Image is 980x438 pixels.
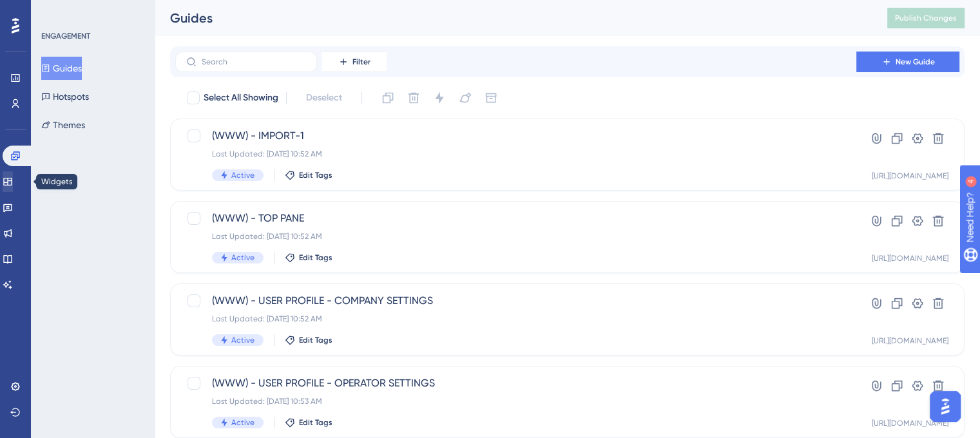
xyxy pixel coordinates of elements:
[212,396,820,406] div: Last Updated: [DATE] 10:53 AM
[90,6,93,17] div: 4
[895,13,957,23] span: Publish Changes
[231,335,255,345] span: Active
[294,86,354,110] button: Deselect
[299,417,332,428] span: Edit Tags
[872,253,948,263] div: [URL][DOMAIN_NAME]
[30,3,81,19] span: Need Help?
[212,293,820,309] span: (WWW) - USER PROFILE - COMPANY SETTINGS
[231,417,255,428] span: Active
[896,57,935,67] span: New Guide
[299,252,332,263] span: Edit Tags
[322,52,387,72] button: Filter
[170,9,855,27] div: Guides
[212,149,820,159] div: Last Updated: [DATE] 10:52 AM
[41,31,90,41] div: ENGAGEMENT
[41,85,89,108] button: Hotspots
[306,90,342,106] span: Deselect
[285,335,332,345] button: Edit Tags
[299,335,332,345] span: Edit Tags
[285,252,332,263] button: Edit Tags
[204,90,278,106] span: Select All Showing
[212,128,820,144] span: (WWW) - IMPORT-1
[202,57,306,66] input: Search
[285,170,332,180] button: Edit Tags
[887,8,965,28] button: Publish Changes
[231,252,255,263] span: Active
[41,57,82,80] button: Guides
[285,417,332,428] button: Edit Tags
[212,314,820,324] div: Last Updated: [DATE] 10:52 AM
[872,336,948,346] div: [URL][DOMAIN_NAME]
[231,170,255,180] span: Active
[856,52,959,72] button: New Guide
[926,387,965,426] iframe: UserGuiding AI Assistant Launcher
[872,171,948,181] div: [URL][DOMAIN_NAME]
[41,113,85,137] button: Themes
[352,57,370,67] span: Filter
[299,170,332,180] span: Edit Tags
[212,211,820,226] span: (WWW) - TOP PANE
[872,418,948,428] div: [URL][DOMAIN_NAME]
[212,231,820,242] div: Last Updated: [DATE] 10:52 AM
[212,376,820,391] span: (WWW) - USER PROFILE - OPERATOR SETTINGS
